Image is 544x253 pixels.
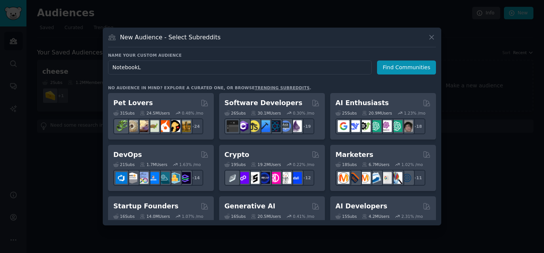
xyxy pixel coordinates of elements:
[113,150,142,160] h2: DevOps
[248,120,260,132] img: learnjavascript
[108,53,436,58] h3: Name your custom audience
[179,120,191,132] img: dogbreed
[298,118,314,134] div: + 19
[224,202,275,211] h2: Generative AI
[338,172,349,184] img: content_marketing
[391,172,402,184] img: MarketingResearch
[140,110,170,116] div: 24.5M Users
[335,98,389,108] h2: AI Enthusiasts
[410,170,425,186] div: + 11
[404,110,425,116] div: 1.23 % /mo
[108,85,311,90] div: No audience in mind? Explore a curated one, or browse .
[293,214,314,219] div: 0.41 % /mo
[258,172,270,184] img: web3
[116,172,127,184] img: azuredevops
[224,98,302,108] h2: Software Developers
[147,172,159,184] img: DevOpsLinks
[335,150,373,160] h2: Marketers
[158,120,170,132] img: cockatiel
[140,162,167,167] div: 1.7M Users
[126,120,138,132] img: ballpython
[338,120,349,132] img: GoogleGeminiAI
[224,214,246,219] div: 16 Sub s
[401,120,413,132] img: ArtificalIntelligence
[335,202,387,211] h2: AI Developers
[280,172,291,184] img: CryptoNews
[290,172,302,184] img: defi_
[335,110,357,116] div: 25 Sub s
[359,172,371,184] img: AskMarketing
[251,214,281,219] div: 20.5M Users
[380,172,392,184] img: googleads
[140,214,170,219] div: 14.0M Users
[369,120,381,132] img: chatgpt_promptDesign
[293,110,314,116] div: 0.30 % /mo
[258,120,270,132] img: iOSProgramming
[108,61,372,75] input: Pick a short name, like "Digital Marketers" or "Movie-Goers"
[348,120,360,132] img: DeepSeek
[348,172,360,184] img: bigseo
[362,214,389,219] div: 4.2M Users
[113,98,153,108] h2: Pet Lovers
[335,162,357,167] div: 18 Sub s
[227,120,238,132] img: software
[158,172,170,184] img: platformengineering
[401,172,413,184] img: OnlineMarketing
[187,118,203,134] div: + 24
[120,33,221,41] h3: New Audience - Select Subreddits
[237,172,249,184] img: 0xPolygon
[380,120,392,132] img: OpenAIDev
[182,110,203,116] div: 0.48 % /mo
[269,172,281,184] img: defiblockchain
[113,202,178,211] h2: Startup Founders
[402,162,423,167] div: 1.02 % /mo
[168,120,180,132] img: PetAdvice
[410,118,425,134] div: + 18
[402,214,423,219] div: 2.31 % /mo
[168,172,180,184] img: aws_cdk
[377,61,436,75] button: Find Communities
[290,120,302,132] img: elixir
[224,162,246,167] div: 19 Sub s
[137,120,148,132] img: leopardgeckos
[298,170,314,186] div: + 12
[269,120,281,132] img: reactnative
[147,120,159,132] img: turtle
[116,120,127,132] img: herpetology
[113,214,134,219] div: 16 Sub s
[280,120,291,132] img: AskComputerScience
[248,172,260,184] img: ethstaker
[113,162,134,167] div: 21 Sub s
[137,172,148,184] img: Docker_DevOps
[224,150,249,160] h2: Crypto
[179,162,201,167] div: 1.63 % /mo
[113,110,134,116] div: 31 Sub s
[251,162,281,167] div: 19.2M Users
[224,110,246,116] div: 26 Sub s
[255,85,309,90] a: trending subreddits
[359,120,371,132] img: AItoolsCatalog
[182,214,203,219] div: 1.07 % /mo
[179,172,191,184] img: PlatformEngineers
[187,170,203,186] div: + 14
[362,110,392,116] div: 20.9M Users
[251,110,281,116] div: 30.1M Users
[293,162,314,167] div: 0.22 % /mo
[227,172,238,184] img: ethfinance
[369,172,381,184] img: Emailmarketing
[335,214,357,219] div: 15 Sub s
[391,120,402,132] img: chatgpt_prompts_
[126,172,138,184] img: AWS_Certified_Experts
[362,162,389,167] div: 6.7M Users
[237,120,249,132] img: csharp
